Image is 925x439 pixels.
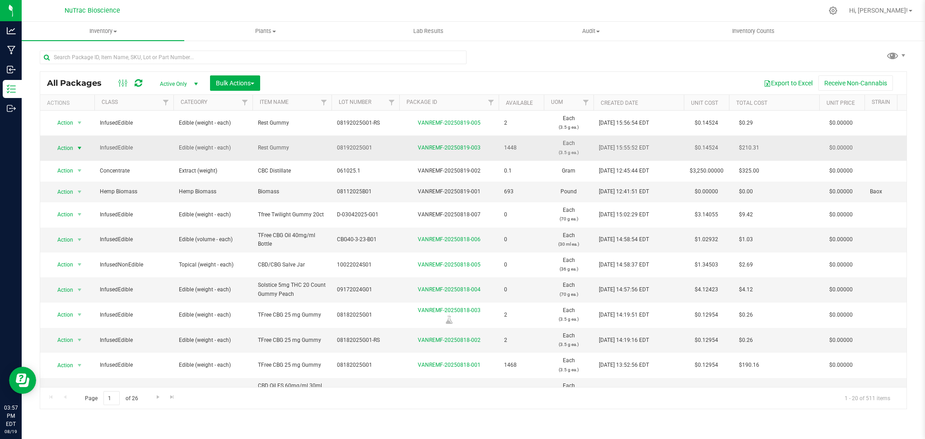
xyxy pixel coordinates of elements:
span: $0.00 [734,185,757,198]
span: Action [49,359,74,372]
span: Rest Gummy [258,144,326,152]
span: InfusedEdible [100,311,168,319]
span: Each [549,231,588,248]
span: [DATE] 12:45:44 EDT [599,167,649,175]
span: Edible (weight - each) [179,119,247,127]
span: D-03042025-G01 [337,210,394,219]
span: 0 [504,210,538,219]
td: $0.00000 [684,182,729,202]
span: InfusedNonEdible [100,261,168,269]
span: 2 [504,119,538,127]
span: TFree CBG 25 mg Gummy [258,336,326,345]
a: VANREMF-20250819-005 [418,120,481,126]
span: 08192025G01 [337,144,394,152]
span: Each [549,356,588,374]
td: $0.12954 [684,303,729,328]
span: 061025.1 [337,167,394,175]
a: Total Cost [736,100,767,106]
span: Hemp Biomass [100,187,168,196]
td: $3,250.00000 [684,161,729,182]
span: $0.00000 [825,141,857,154]
span: $0.00000 [825,334,857,347]
a: Category [181,99,207,105]
span: [DATE] 14:58:54 EDT [599,235,649,244]
inline-svg: Analytics [7,26,16,35]
a: VANREMF-20250818-003 [418,307,481,313]
td: $1.05617 [684,378,729,403]
span: Action [49,234,74,246]
span: InfusedEdible [100,336,168,345]
div: Lab Sample [398,315,500,324]
input: Search Package ID, Item Name, SKU, Lot or Part Number... [40,51,467,64]
span: $0.00000 [825,359,857,372]
span: Each [549,332,588,349]
span: 1 - 20 of 511 items [837,391,897,405]
span: $0.00000 [825,383,857,397]
span: [DATE] 14:19:51 EDT [599,311,649,319]
td: $0.12954 [684,353,729,378]
span: Audit [510,27,672,35]
inline-svg: Manufacturing [7,46,16,55]
span: Extract (weight) [179,167,247,175]
a: Strain [872,99,890,105]
span: Edible (weight - each) [179,311,247,319]
span: Concentrate [100,167,168,175]
span: $0.00000 [825,164,857,177]
span: InfusedEdible [100,144,168,152]
span: $1.03 [734,233,757,246]
span: select [74,308,85,321]
span: InfusedEdible [100,119,168,127]
p: (70 g ea.) [549,290,588,299]
span: $4.12 [734,283,757,296]
span: $325.00 [734,164,764,177]
span: InfusedEdible [100,210,168,219]
span: Action [49,308,74,321]
td: $1.02932 [684,228,729,252]
span: select [74,142,85,154]
div: VANREMF-20250819-002 [398,167,500,175]
p: (3.5 g ea.) [549,365,588,374]
span: Each [549,256,588,273]
span: select [74,334,85,346]
span: $0.26 [734,308,757,322]
a: Class [102,99,118,105]
span: 1468 [504,361,538,369]
a: Unit Price [827,100,855,106]
span: 08182025G01-RS [337,336,394,345]
span: Edible (weight - each) [179,285,247,294]
span: [DATE] 12:41:51 EDT [599,187,649,196]
span: TFree CBG Oil 40mg/ml Bottle [258,231,326,248]
span: Hi, [PERSON_NAME]! [849,7,908,14]
span: Action [49,186,74,198]
span: Edible (weight - each) [179,336,247,345]
a: VANREMF-20250818-006 [418,236,481,243]
span: $0.00000 [825,208,857,221]
span: 08182025G01 [337,361,394,369]
span: Lab Results [401,27,456,35]
a: Lot Number [339,99,371,105]
span: Action [49,258,74,271]
a: VANREMF-20250818-004 [418,286,481,293]
span: Hemp Biomass [179,187,247,196]
span: 2 [504,336,538,345]
a: Filter [579,95,593,110]
button: Receive Non-Cannabis [818,75,893,91]
span: select [74,186,85,198]
span: [DATE] 15:55:52 EDT [599,144,649,152]
span: CBD/CBG Salve Jar [258,261,326,269]
span: $9.42 [734,208,757,221]
a: Available [506,100,533,106]
p: (3.5 g ea.) [549,123,588,131]
span: $2.69 [734,258,757,271]
span: $0.00000 [825,117,857,130]
span: [DATE] 15:56:54 EDT [599,119,649,127]
span: InfusedEdible [100,361,168,369]
span: F-01032025-O01 [337,386,394,394]
span: [DATE] 15:02:29 EDT [599,210,649,219]
a: Go to the next page [151,391,164,403]
a: Filter [384,95,399,110]
span: [DATE] 13:52:56 EDT [599,361,649,369]
span: Inventory Counts [720,27,787,35]
span: Pound [549,187,588,196]
span: 08182025G01 [337,311,394,319]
